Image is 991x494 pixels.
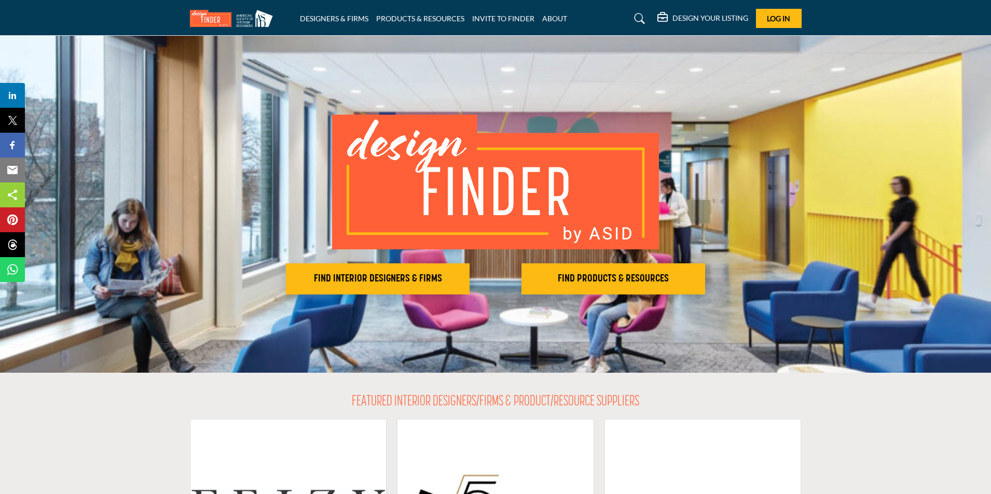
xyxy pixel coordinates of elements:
a: DESIGNERS & FIRMS [300,14,368,23]
a: ABOUT [542,14,567,23]
div: DESIGN YOUR LISTING [657,12,748,25]
button: FIND PRODUCTS & RESOURCES [521,263,705,294]
span: Log In [767,14,790,23]
h5: DESIGN YOUR LISTING [672,13,748,23]
img: image [332,115,659,249]
a: INVITE TO FINDER [472,14,534,23]
button: Log In [756,9,802,28]
a: Search [624,10,652,27]
img: Site Logo [190,10,278,27]
h2: FIND PRODUCTS & RESOURCES [525,273,702,285]
h2: FEATURED INTERIOR DESIGNERS/FIRMS & PRODUCT/RESOURCE SUPPLIERS [352,393,639,411]
button: FIND INTERIOR DESIGNERS & FIRMS [286,263,470,294]
h2: FIND INTERIOR DESIGNERS & FIRMS [289,273,466,285]
a: PRODUCTS & RESOURCES [376,14,464,23]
